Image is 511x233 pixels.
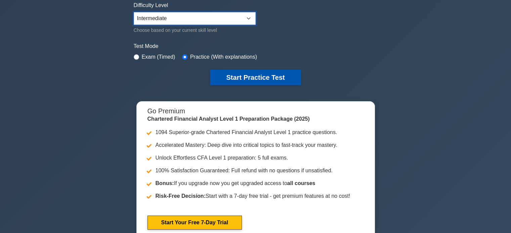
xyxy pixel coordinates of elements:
label: Exam (Timed) [142,53,175,61]
div: Choose based on your current skill level [134,26,256,34]
label: Test Mode [134,42,378,50]
label: Difficulty Level [134,1,168,9]
a: Start Your Free 7-Day Trial [147,216,242,230]
button: Start Practice Test [210,70,301,85]
label: Practice (With explanations) [190,53,257,61]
